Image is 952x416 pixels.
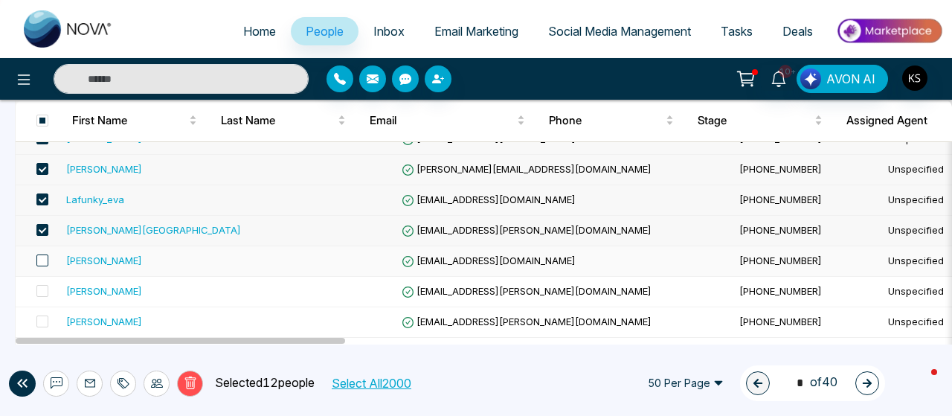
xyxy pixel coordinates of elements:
[721,24,753,39] span: Tasks
[66,253,142,268] div: [PERSON_NAME]
[402,132,576,144] span: [EMAIL_ADDRESS][DOMAIN_NAME]
[739,224,822,236] span: [PHONE_NUMBER]
[402,224,652,236] span: [EMAIL_ADDRESS][PERSON_NAME][DOMAIN_NAME]
[800,68,821,89] img: Lead Flow
[209,100,358,141] th: Last Name
[66,161,142,176] div: [PERSON_NAME]
[739,255,822,266] span: [PHONE_NUMBER]
[637,371,734,395] span: 50 Per Page
[706,17,768,45] a: Tasks
[788,373,837,393] span: of 40
[402,285,652,297] span: [EMAIL_ADDRESS][PERSON_NAME][DOMAIN_NAME]
[549,112,663,129] span: Phone
[533,17,706,45] a: Social Media Management
[370,112,514,129] span: Email
[306,24,344,39] span: People
[761,65,797,91] a: 10+
[66,314,142,329] div: [PERSON_NAME]
[826,70,875,88] span: AVON AI
[203,374,315,393] p: Selected 12 people
[835,14,943,48] img: Market-place.gif
[221,112,335,129] span: Last Name
[66,284,142,298] div: [PERSON_NAME]
[326,374,416,393] button: Select All2000
[66,223,241,237] div: [PERSON_NAME][GEOGRAPHIC_DATA]
[24,10,113,48] img: Nova CRM Logo
[434,24,518,39] span: Email Marketing
[402,193,576,205] span: [EMAIL_ADDRESS][DOMAIN_NAME]
[358,17,419,45] a: Inbox
[779,65,792,78] span: 10+
[902,65,927,91] img: User Avatar
[228,17,291,45] a: Home
[402,255,576,266] span: [EMAIL_ADDRESS][DOMAIN_NAME]
[358,100,537,141] th: Email
[739,316,822,327] span: [PHONE_NUMBER]
[537,100,686,141] th: Phone
[768,17,828,45] a: Deals
[291,17,358,45] a: People
[548,24,691,39] span: Social Media Management
[739,285,822,297] span: [PHONE_NUMBER]
[419,17,533,45] a: Email Marketing
[901,365,937,401] iframe: Intercom live chat
[66,192,124,207] div: Lafunky_eva
[739,163,822,175] span: [PHONE_NUMBER]
[686,100,834,141] th: Stage
[797,65,888,93] button: AVON AI
[243,24,276,39] span: Home
[402,163,652,175] span: [PERSON_NAME][EMAIL_ADDRESS][DOMAIN_NAME]
[402,316,652,327] span: [EMAIL_ADDRESS][PERSON_NAME][DOMAIN_NAME]
[72,112,186,129] span: First Name
[60,100,209,141] th: First Name
[739,193,822,205] span: [PHONE_NUMBER]
[698,112,811,129] span: Stage
[782,24,813,39] span: Deals
[373,24,405,39] span: Inbox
